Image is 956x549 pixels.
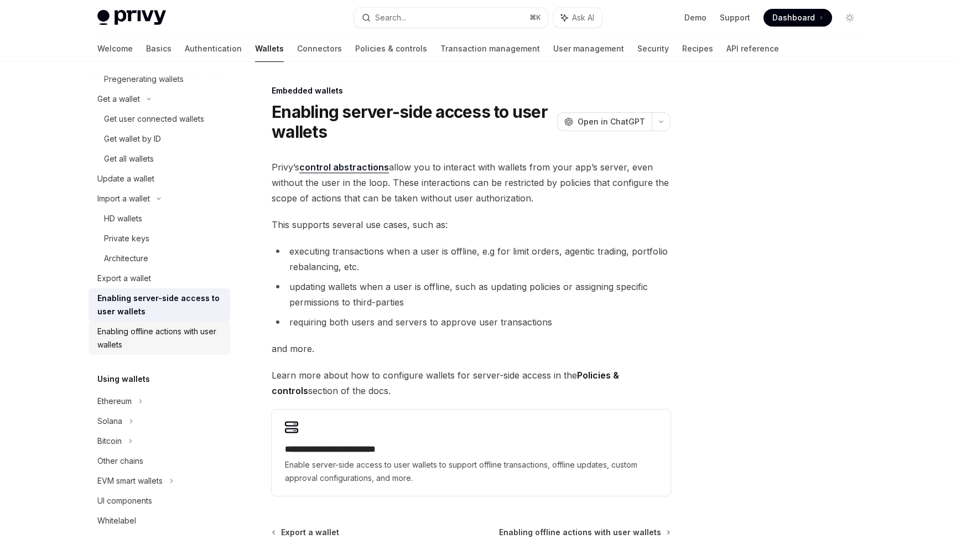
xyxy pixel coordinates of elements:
div: Enabling server-side access to user wallets [97,292,224,318]
div: Solana [97,415,122,428]
span: Open in ChatGPT [578,116,645,127]
div: Embedded wallets [272,85,671,96]
a: HD wallets [89,209,230,229]
li: updating wallets when a user is offline, such as updating policies or assigning specific permissi... [272,279,671,310]
span: Export a wallet [281,527,339,538]
div: Other chains [97,454,143,468]
a: Architecture [89,248,230,268]
button: Toggle dark mode [841,9,859,27]
a: Export a wallet [273,527,339,538]
h1: Enabling server-side access to user wallets [272,102,553,142]
span: and more. [272,341,671,356]
div: Enabling offline actions with user wallets [97,325,224,351]
a: Support [720,12,750,23]
button: Ask AI [553,8,602,28]
div: Bitcoin [97,434,122,448]
a: Get wallet by ID [89,129,230,149]
button: Search...⌘K [354,8,548,28]
div: Import a wallet [97,192,150,205]
a: Demo [684,12,706,23]
a: Enabling offline actions with user wallets [89,322,230,355]
li: executing transactions when a user is offline, e.g for limit orders, agentic trading, portfolio r... [272,244,671,274]
span: ⌘ K [529,13,541,22]
a: Private keys [89,229,230,248]
div: HD wallets [104,212,142,225]
img: light logo [97,10,166,25]
div: Get a wallet [97,92,140,106]
div: Architecture [104,252,148,265]
span: Enabling offline actions with user wallets [499,527,661,538]
div: EVM smart wallets [97,474,163,488]
a: Welcome [97,35,133,62]
li: requiring both users and servers to approve user transactions [272,314,671,330]
div: Get user connected wallets [104,112,204,126]
a: API reference [726,35,779,62]
a: Transaction management [440,35,540,62]
div: Private keys [104,232,149,245]
a: control abstractions [299,162,389,173]
a: Policies & controls [355,35,427,62]
a: Enabling server-side access to user wallets [89,288,230,322]
a: Export a wallet [89,268,230,288]
a: Enabling offline actions with user wallets [499,527,669,538]
div: UI components [97,494,152,507]
a: Whitelabel [89,511,230,531]
div: Export a wallet [97,272,151,285]
a: Recipes [682,35,713,62]
span: Ask AI [572,12,594,23]
span: Learn more about how to configure wallets for server-side access in the section of the docs. [272,367,671,398]
span: Enable server-side access to user wallets to support offline transactions, offline updates, custo... [285,458,657,485]
a: Security [637,35,669,62]
button: Open in ChatGPT [557,112,652,131]
div: Get all wallets [104,152,154,165]
a: Connectors [297,35,342,62]
a: Get all wallets [89,149,230,169]
a: User management [553,35,624,62]
a: Get user connected wallets [89,109,230,129]
div: Ethereum [97,395,132,408]
div: Search... [375,11,406,24]
a: Wallets [255,35,284,62]
a: Other chains [89,451,230,471]
span: This supports several use cases, such as: [272,217,671,232]
a: UI components [89,491,230,511]
span: Privy’s allow you to interact with wallets from your app’s server, even without the user in the l... [272,159,671,206]
a: Update a wallet [89,169,230,189]
h5: Using wallets [97,372,150,386]
span: Dashboard [772,12,815,23]
a: Basics [146,35,172,62]
div: Update a wallet [97,172,154,185]
a: Authentication [185,35,242,62]
div: Get wallet by ID [104,132,161,146]
a: Dashboard [763,9,832,27]
div: Whitelabel [97,514,136,527]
